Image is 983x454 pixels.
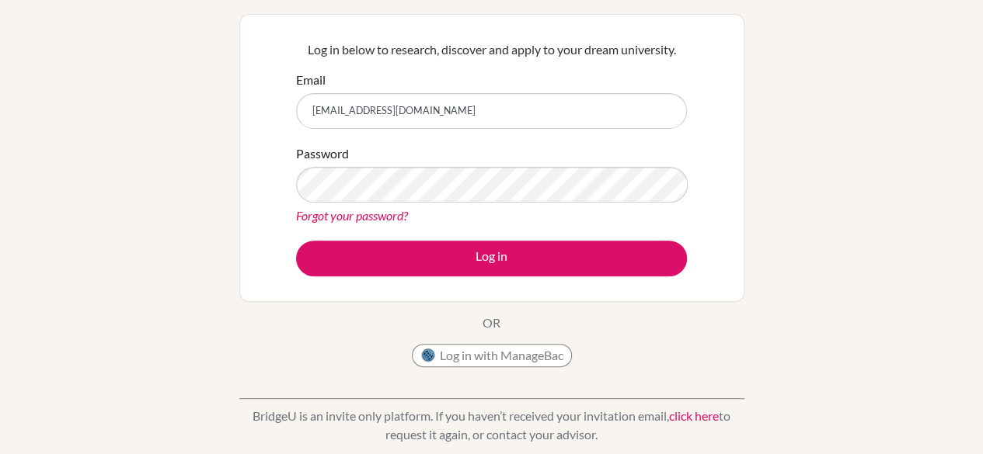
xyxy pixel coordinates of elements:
[296,208,408,223] a: Forgot your password?
[239,407,744,444] p: BridgeU is an invite only platform. If you haven’t received your invitation email, to request it ...
[296,144,349,163] label: Password
[296,40,687,59] p: Log in below to research, discover and apply to your dream university.
[483,314,500,332] p: OR
[296,71,326,89] label: Email
[296,241,687,276] button: Log in
[669,408,719,423] a: click here
[412,344,572,367] button: Log in with ManageBac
